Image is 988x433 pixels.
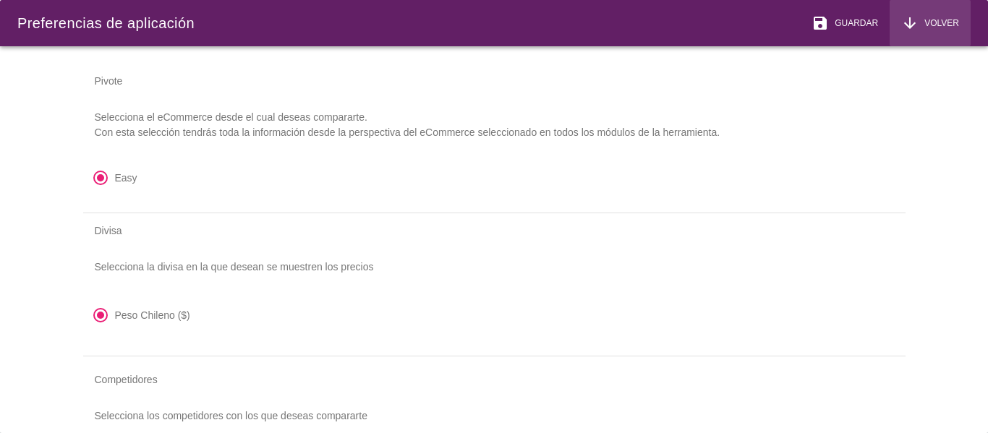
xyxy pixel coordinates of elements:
[919,17,959,30] span: Volver
[17,12,195,34] div: Preferencias de aplicación
[83,98,906,152] p: Selecciona el eCommerce desde el cual deseas compararte. Con esta selección tendrás toda la infor...
[115,171,137,185] label: Easy
[829,17,878,30] span: Guardar
[83,213,906,248] div: Divisa
[115,308,190,322] label: Peso Chileno ($)
[812,14,829,32] i: save
[83,64,906,98] div: Pivote
[901,14,919,32] i: arrow_downward
[83,248,906,286] p: Selecciona la divisa en la que desean se muestren los precios
[83,362,906,397] div: Competidores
